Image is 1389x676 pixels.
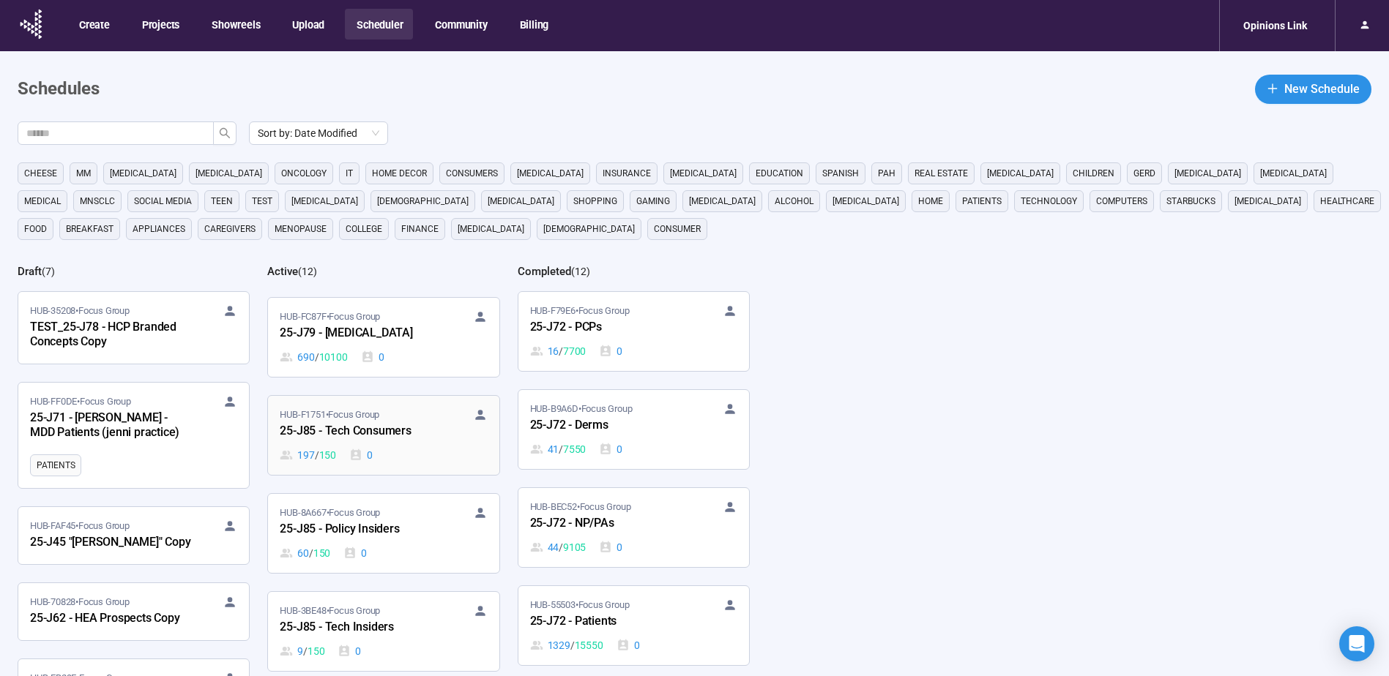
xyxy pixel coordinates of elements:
div: 25-J71 - [PERSON_NAME] - MDD Patients (jenni practice) [30,409,191,443]
span: [MEDICAL_DATA] [517,166,584,181]
div: 0 [343,545,367,561]
div: 25-J72 - Derms [530,416,691,435]
button: plusNew Schedule [1255,75,1371,104]
h2: Active [267,265,298,278]
h2: Completed [518,265,571,278]
span: ( 12 ) [298,266,317,277]
div: 25-J72 - NP/PAs [530,514,691,533]
span: HUB-FC87F • Focus Group [280,309,380,324]
span: real estate [915,166,968,181]
span: PAH [878,166,895,181]
a: HUB-FF0DE•Focus Group25-J71 - [PERSON_NAME] - MDD Patients (jenni practice)Patients [18,383,249,488]
a: HUB-3BE48•Focus Group25-J85 - Tech Insiders9 / 1500 [268,592,499,671]
span: mnsclc [80,194,115,209]
div: 0 [338,643,361,659]
span: home [918,194,943,209]
span: Patients [962,194,1002,209]
span: technology [1021,194,1077,209]
span: appliances [133,222,185,236]
span: 7700 [563,343,586,359]
span: it [346,166,353,181]
a: HUB-B9A6D•Focus Group25-J72 - Derms41 / 75500 [518,390,749,469]
div: Open Intercom Messenger [1339,626,1374,661]
span: / [315,447,319,463]
div: TEST_25-J78 - HCP Branded Concepts Copy [30,318,191,352]
span: HUB-FF0DE • Focus Group [30,394,131,409]
span: Sort by: Date Modified [258,122,379,144]
span: alcohol [775,194,813,209]
span: menopause [275,222,327,236]
span: HUB-B9A6D • Focus Group [530,402,633,416]
span: shopping [573,194,617,209]
button: Showreels [200,9,270,40]
button: Create [67,9,120,40]
button: Community [423,9,497,40]
div: 9 [280,643,324,659]
span: Test [252,194,272,209]
a: HUB-70828•Focus Group25-J62 - HEA Prospects Copy [18,583,249,640]
span: search [219,127,231,139]
button: Upload [280,9,335,40]
span: [MEDICAL_DATA] [195,166,262,181]
div: 25-J85 - Policy Insiders [280,520,441,539]
div: 25-J45 "[PERSON_NAME]" Copy [30,533,191,552]
div: 25-J85 - Tech Insiders [280,618,441,637]
span: 10100 [319,349,348,365]
span: HUB-FAF45 • Focus Group [30,519,130,533]
span: ( 12 ) [571,266,590,277]
span: plus [1267,83,1278,94]
span: / [570,637,575,653]
div: 25-J72 - PCPs [530,318,691,337]
span: HUB-55503 • Focus Group [530,598,630,612]
span: social media [134,194,192,209]
span: [MEDICAL_DATA] [689,194,756,209]
div: 0 [361,349,384,365]
span: Food [24,222,47,236]
a: HUB-FAF45•Focus Group25-J45 "[PERSON_NAME]" Copy [18,507,249,564]
a: HUB-F79E6•Focus Group25-J72 - PCPs16 / 77000 [518,292,749,371]
span: Spanish [822,166,859,181]
a: HUB-BEC52•Focus Group25-J72 - NP/PAs44 / 91050 [518,488,749,567]
span: computers [1096,194,1147,209]
span: college [346,222,382,236]
a: HUB-8A667•Focus Group25-J85 - Policy Insiders60 / 1500 [268,494,499,573]
span: 15550 [575,637,603,653]
div: 44 [530,539,586,555]
div: 690 [280,349,347,365]
span: GERD [1133,166,1155,181]
span: 7550 [563,441,586,457]
span: [MEDICAL_DATA] [670,166,737,181]
div: 25-J79 - [MEDICAL_DATA] [280,324,441,343]
span: Insurance [603,166,651,181]
span: home decor [372,166,427,181]
span: Patients [37,458,75,473]
a: HUB-35208•Focus GroupTEST_25-J78 - HCP Branded Concepts Copy [18,292,249,364]
span: [DEMOGRAPHIC_DATA] [543,222,635,236]
button: search [213,121,237,145]
span: HUB-F1751 • Focus Group [280,408,379,422]
span: [MEDICAL_DATA] [987,166,1054,181]
span: / [559,539,563,555]
div: 0 [599,539,622,555]
span: ( 7 ) [42,266,55,277]
div: 25-J85 - Tech Consumers [280,422,441,441]
span: [MEDICAL_DATA] [833,194,899,209]
span: / [559,343,563,359]
span: / [309,545,313,561]
span: New Schedule [1284,80,1360,98]
a: HUB-FC87F•Focus Group25-J79 - [MEDICAL_DATA]690 / 101000 [268,298,499,377]
div: 1329 [530,637,603,653]
div: Opinions Link [1235,12,1316,40]
span: 150 [319,447,336,463]
span: oncology [281,166,327,181]
span: Teen [211,194,233,209]
span: medical [24,194,61,209]
h2: Draft [18,265,42,278]
span: caregivers [204,222,256,236]
span: 150 [308,643,324,659]
span: HUB-70828 • Focus Group [30,595,130,609]
div: 25-J72 - Patients [530,612,691,631]
span: [MEDICAL_DATA] [1235,194,1301,209]
div: 60 [280,545,330,561]
span: [DEMOGRAPHIC_DATA] [377,194,469,209]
